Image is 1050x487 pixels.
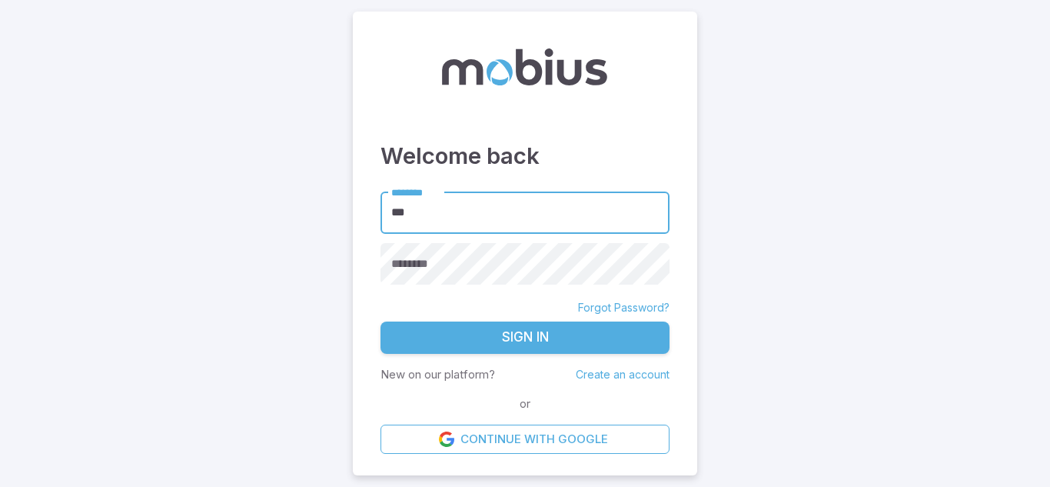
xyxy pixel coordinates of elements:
a: Forgot Password? [578,300,670,315]
span: or [516,395,534,412]
p: New on our platform? [380,366,495,383]
a: Continue with Google [380,425,670,454]
h3: Welcome back [380,139,670,173]
a: Create an account [576,368,670,381]
button: Sign In [380,322,670,354]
